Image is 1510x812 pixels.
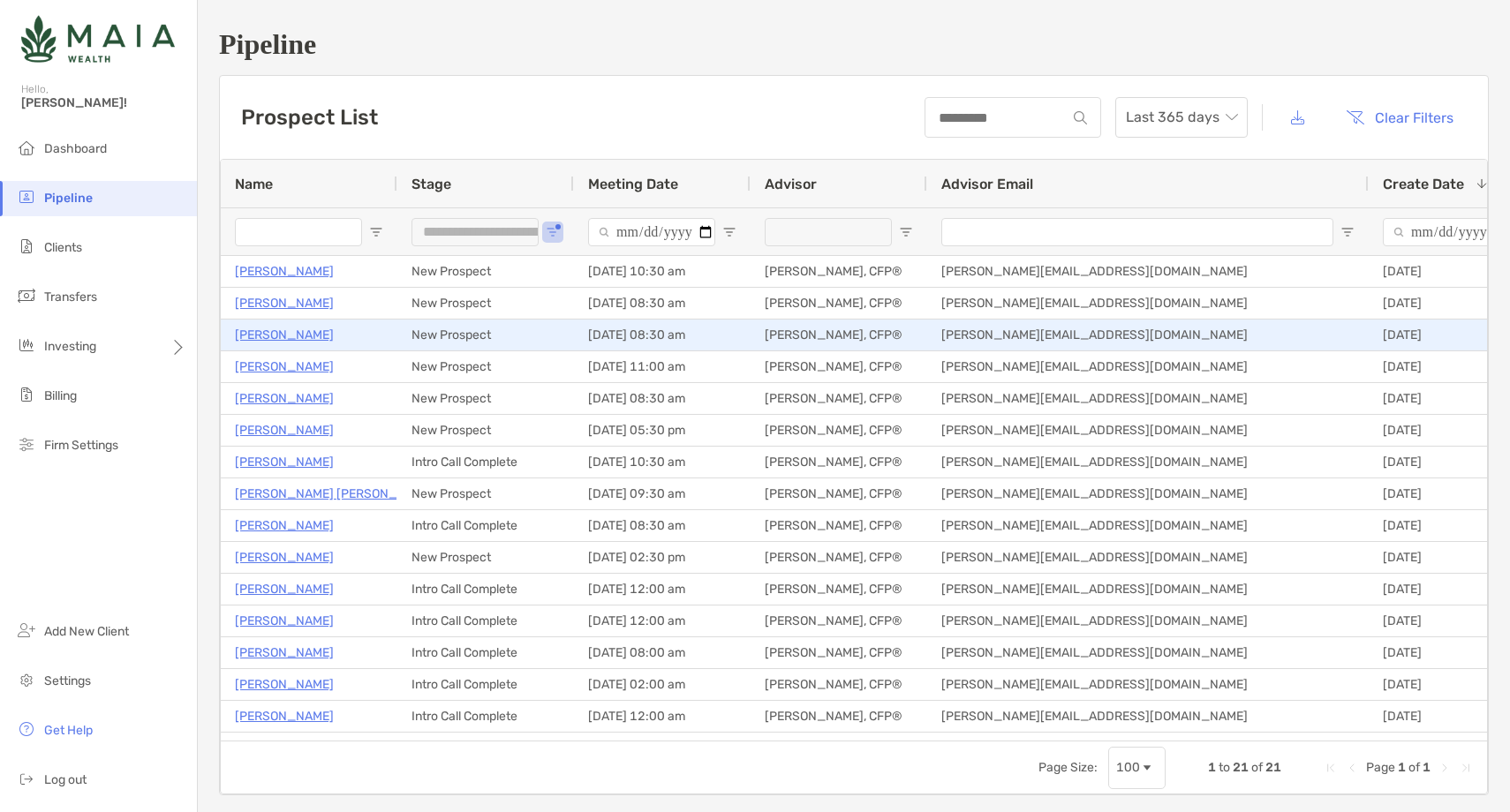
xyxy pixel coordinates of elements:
[369,225,383,239] button: Open Filter Menu
[574,447,751,477] div: [DATE] 10:30 am
[397,733,574,763] div: Intro Call Complete
[16,384,37,405] img: billing icon
[235,515,334,537] a: [PERSON_NAME]
[397,415,574,446] div: New Prospect
[1038,760,1098,775] div: Page Size:
[235,673,334,695] a: [PERSON_NAME]
[235,387,334,410] a: [PERSON_NAME]
[1459,761,1473,775] div: Last Page
[574,574,751,605] div: [DATE] 12:00 am
[397,383,574,414] div: New Prospect
[751,478,927,509] div: [PERSON_NAME], CFP®
[1345,761,1359,775] div: Previous Page
[574,510,751,541] div: [DATE] 08:30 am
[751,574,927,605] div: [PERSON_NAME], CFP®
[751,288,927,319] div: [PERSON_NAME], CFP®
[241,105,378,130] h3: Prospect List
[574,542,751,573] div: [DATE] 02:30 pm
[44,141,107,156] span: Dashboard
[397,542,574,573] div: New Prospect
[941,218,1333,246] input: Advisor Email Filter Input
[574,605,751,636] div: [DATE] 12:00 am
[765,176,817,192] span: Advisor
[927,383,1369,414] div: [PERSON_NAME][EMAIL_ADDRESS][DOMAIN_NAME]
[546,225,560,239] button: Open Filter Menu
[235,578,334,600] p: [PERSON_NAME]
[16,620,37,641] img: add_new_client icon
[235,737,334,759] a: [PERSON_NAME]
[397,351,574,382] div: New Prospect
[44,673,91,688] span: Settings
[397,605,574,636] div: Intro Call Complete
[1126,98,1237,137] span: Last 365 days
[927,256,1369,287] div: [PERSON_NAME][EMAIL_ADDRESS][DOMAIN_NAME]
[235,451,334,473] a: [PERSON_NAME]
[16,433,37,455] img: firm-settings icon
[235,546,334,568] a: [PERSON_NAME]
[1408,760,1420,775] span: of
[1340,225,1355,239] button: Open Filter Menu
[16,718,37,740] img: get-help icon
[751,637,927,668] div: [PERSON_NAME], CFP®
[397,574,574,605] div: Intro Call Complete
[574,669,751,700] div: [DATE] 02:00 am
[574,637,751,668] div: [DATE] 08:00 am
[235,642,334,664] a: [PERSON_NAME]
[751,733,927,763] div: [PERSON_NAME], CFP®
[1265,760,1281,775] span: 21
[1233,760,1249,775] span: 21
[235,419,334,441] a: [PERSON_NAME]
[1366,760,1395,775] span: Page
[1108,747,1166,789] div: Page Size
[16,137,37,158] img: dashboard icon
[574,320,751,350] div: [DATE] 08:30 am
[927,574,1369,605] div: [PERSON_NAME][EMAIL_ADDRESS][DOMAIN_NAME]
[44,723,93,738] span: Get Help
[927,669,1369,700] div: [PERSON_NAME][EMAIL_ADDRESS][DOMAIN_NAME]
[751,605,927,636] div: [PERSON_NAME], CFP®
[574,351,751,382] div: [DATE] 11:00 am
[899,225,913,239] button: Open Filter Menu
[574,256,751,287] div: [DATE] 10:30 am
[397,637,574,668] div: Intro Call Complete
[1398,760,1406,775] span: 1
[235,483,435,505] p: [PERSON_NAME] [PERSON_NAME]
[1074,111,1087,124] img: input icon
[751,256,927,287] div: [PERSON_NAME], CFP®
[927,637,1369,668] div: [PERSON_NAME][EMAIL_ADDRESS][DOMAIN_NAME]
[21,95,186,110] span: [PERSON_NAME]!
[927,320,1369,350] div: [PERSON_NAME][EMAIL_ADDRESS][DOMAIN_NAME]
[927,510,1369,541] div: [PERSON_NAME][EMAIL_ADDRESS][DOMAIN_NAME]
[1438,761,1452,775] div: Next Page
[16,186,37,207] img: pipeline icon
[235,218,362,246] input: Name Filter Input
[235,610,334,632] a: [PERSON_NAME]
[588,218,715,246] input: Meeting Date Filter Input
[219,28,1489,61] h1: Pipeline
[1251,760,1263,775] span: of
[16,285,37,306] img: transfers icon
[1383,176,1464,192] span: Create Date
[235,356,334,378] a: [PERSON_NAME]
[1324,761,1338,775] div: First Page
[397,288,574,319] div: New Prospect
[927,701,1369,732] div: [PERSON_NAME][EMAIL_ADDRESS][DOMAIN_NAME]
[751,701,927,732] div: [PERSON_NAME], CFP®
[16,669,37,690] img: settings icon
[397,320,574,350] div: New Prospect
[397,669,574,700] div: Intro Call Complete
[574,288,751,319] div: [DATE] 08:30 am
[397,701,574,732] div: Intro Call Complete
[44,191,93,206] span: Pipeline
[751,447,927,477] div: [PERSON_NAME], CFP®
[21,7,175,71] img: Zoe Logo
[1208,760,1216,775] span: 1
[751,669,927,700] div: [PERSON_NAME], CFP®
